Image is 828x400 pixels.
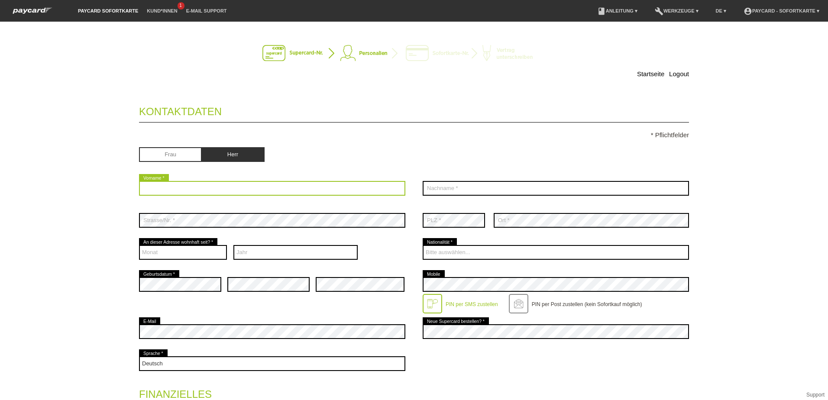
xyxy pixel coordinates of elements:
[739,8,824,13] a: account_circlepaycard - Sofortkarte ▾
[597,7,606,16] i: book
[262,45,566,62] img: instantcard-v2-de-2.png
[139,97,689,123] legend: Kontaktdaten
[139,131,689,139] p: * Pflichtfelder
[744,7,752,16] i: account_circle
[593,8,642,13] a: bookAnleitung ▾
[142,8,181,13] a: Kund*innen
[178,2,184,10] span: 1
[182,8,231,13] a: E-Mail Support
[712,8,731,13] a: DE ▾
[532,301,642,307] label: PIN per Post zustellen (kein Sofortkauf möglich)
[9,6,56,15] img: paycard Sofortkarte
[9,10,56,16] a: paycard Sofortkarte
[74,8,142,13] a: paycard Sofortkarte
[669,70,689,77] a: Logout
[637,70,664,77] a: Startseite
[446,301,498,307] label: PIN per SMS zustellen
[806,392,825,398] a: Support
[655,7,663,16] i: build
[650,8,703,13] a: buildWerkzeuge ▾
